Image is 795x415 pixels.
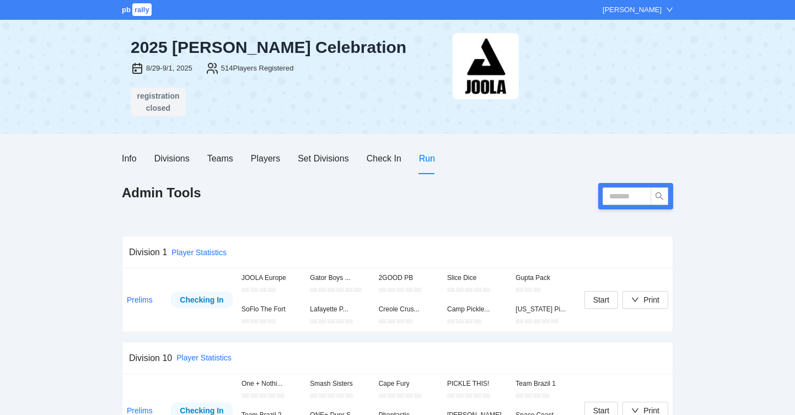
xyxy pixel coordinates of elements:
span: rally [132,3,152,16]
button: Print [622,291,668,309]
span: down [631,296,639,304]
a: pbrally [122,6,153,14]
div: Players [251,152,280,165]
div: Creole Crus... [379,304,438,315]
img: joola-black.png [453,33,519,99]
div: Division 1 [129,245,167,259]
div: [US_STATE] Pi... [515,304,575,315]
span: down [631,407,639,414]
button: search [651,187,668,205]
span: pb [122,6,131,14]
div: Checking In [179,294,224,306]
button: Start [584,291,619,309]
div: Gator Boys ... [310,273,369,283]
div: Info [122,152,137,165]
div: Team Brazil 1 [515,379,575,389]
div: PICKLE THIS! [447,379,507,389]
div: Division 10 [129,351,172,365]
div: [PERSON_NAME] [603,4,662,15]
div: 2025 [PERSON_NAME] Celebration [131,37,444,57]
div: 2GOOD PB [379,273,438,283]
div: Gupta Pack [515,273,575,283]
div: 514 Players Registered [221,63,294,74]
a: Player Statistics [176,353,232,362]
div: SoFlo The Fort [241,304,301,315]
div: Teams [207,152,233,165]
div: Smash Sisters [310,379,369,389]
div: Cape Fury [379,379,438,389]
div: Run [419,152,435,165]
div: registration closed [134,90,182,114]
a: Prelims [127,406,153,415]
div: Check In [367,152,401,165]
div: Set Divisions [298,152,348,165]
div: JOOLA Europe [241,273,301,283]
span: search [651,192,668,201]
a: Prelims [127,295,153,304]
h1: Admin Tools [122,184,201,202]
div: Print [643,294,659,306]
div: 8/29-9/1, 2025 [146,63,192,74]
span: down [666,6,673,13]
span: Start [593,294,610,306]
div: One + Nothi... [241,379,301,389]
div: Slice Dice [447,273,507,283]
div: Lafayette P... [310,304,369,315]
a: Player Statistics [171,248,227,257]
div: Divisions [154,152,190,165]
div: Camp Pickle... [447,304,507,315]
